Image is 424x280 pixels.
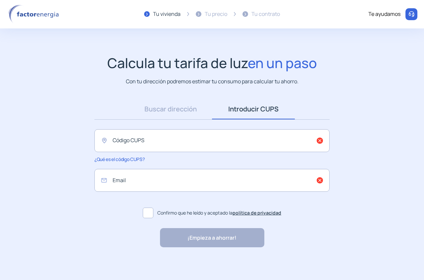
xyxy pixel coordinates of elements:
a: Introducir CUPS [212,99,295,119]
div: Tu vivienda [153,10,181,19]
span: Confirmo que he leído y aceptado la [157,209,281,217]
img: logo factor [7,5,63,24]
img: llamar [408,11,415,18]
span: ¿Qué es el código CUPS? [94,156,144,162]
div: Tu contrato [251,10,280,19]
p: Con tu dirección podremos estimar tu consumo para calcular tu ahorro. [126,77,298,86]
div: Te ayudamos [368,10,400,19]
div: Tu precio [205,10,227,19]
h1: Calcula tu tarifa de luz [107,55,317,71]
a: Buscar dirección [129,99,212,119]
span: en un paso [248,54,317,72]
a: política de privacidad [233,210,281,216]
